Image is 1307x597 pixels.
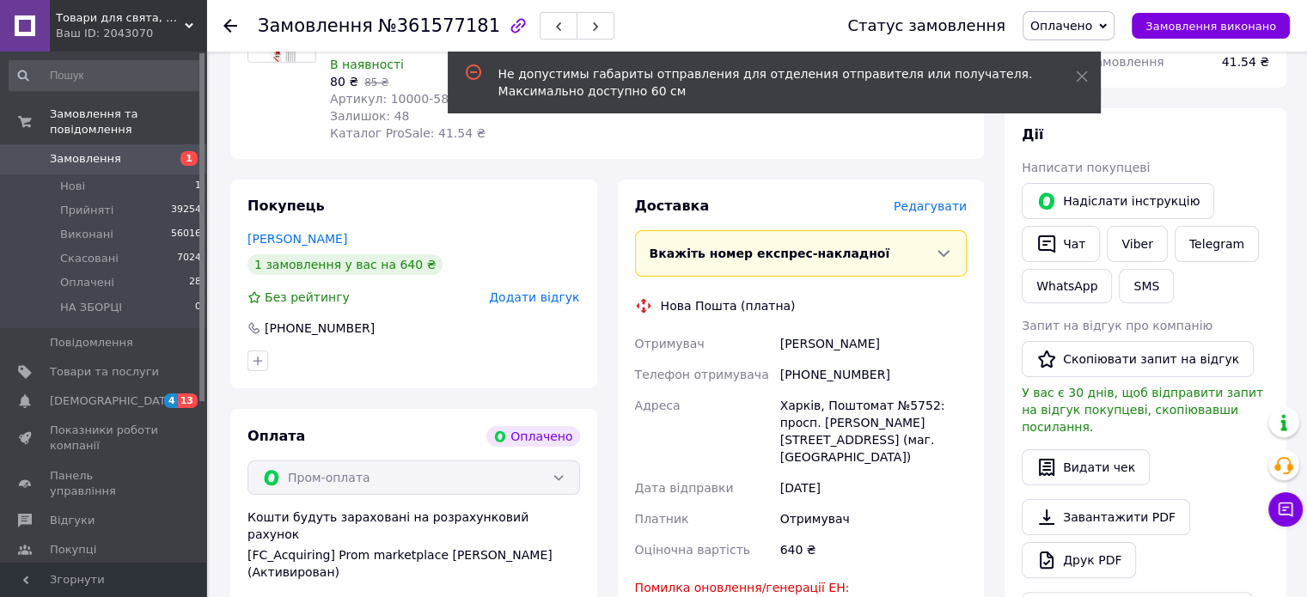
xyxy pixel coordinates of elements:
button: SMS [1119,269,1174,303]
div: Харків, Поштомат №5752: просп. [PERSON_NAME][STREET_ADDRESS] (маг. [GEOGRAPHIC_DATA]) [777,390,970,472]
span: Прийняті [60,203,113,218]
div: [PHONE_NUMBER] [263,320,376,337]
span: У вас є 30 днів, щоб відправити запит на відгук покупцеві, скопіювавши посилання. [1022,386,1263,434]
span: Платник [635,512,689,526]
span: Товари для свята, декору та пакування - інтернет магазин Аладдін [56,10,185,26]
span: Покупці [50,542,96,557]
div: Ваш ID: 2043070 [56,26,206,41]
div: Оплачено [486,426,579,447]
a: [PERSON_NAME] [247,232,347,246]
span: Оціночна вартість [635,543,750,557]
span: 28 [189,275,201,290]
span: Телефон отримувача [635,368,769,381]
span: Запит на відгук про компанію [1022,319,1212,332]
span: 4 [164,393,178,408]
input: Пошук [9,60,203,91]
div: [FC_Acquiring] Prom marketplace [PERSON_NAME] (Активирован) [247,546,580,581]
div: 1 замовлення у вас на 640 ₴ [247,254,443,275]
span: Артикул: 10000-589 [330,92,456,106]
div: [PERSON_NAME] [777,328,970,359]
span: Дії [1022,126,1043,143]
span: Оплата [247,428,305,444]
div: Кошти будуть зараховані на розрахунковий рахунок [247,509,580,581]
span: 1 [180,151,198,166]
span: Товари та послуги [50,364,159,380]
span: Замовлення [258,15,373,36]
span: Написати покупцеві [1022,161,1150,174]
a: Telegram [1175,226,1259,262]
span: Дата відправки [635,481,734,495]
button: Чат з покупцем [1268,492,1303,527]
span: 41.54 ₴ [1222,55,1269,69]
span: Додати відгук [489,290,579,304]
span: Замовлення виконано [1145,20,1276,33]
div: Не допустимы габариты отправления для отделения отправителя или получателя. Максимально доступно ... [498,65,1033,100]
span: 1 [195,179,201,194]
span: Повідомлення [50,335,133,350]
span: Доставка [635,198,710,214]
div: Отримувач [777,503,970,534]
span: 13 [178,393,198,408]
button: Замовлення виконано [1132,13,1290,39]
button: Чат [1022,226,1100,262]
span: Панель управління [50,468,159,499]
span: Нові [60,179,85,194]
div: Нова Пошта (платна) [657,297,800,314]
span: Каталог ProSale: 41.54 ₴ [330,126,486,140]
span: Оплачено [1030,19,1092,33]
a: Viber [1107,226,1167,262]
a: Завантажити PDF [1022,499,1190,535]
span: №361577181 [378,15,500,36]
span: 39254 [171,203,201,218]
span: Отримувач [635,337,705,350]
a: Друк PDF [1022,542,1136,578]
div: [DATE] [777,472,970,503]
span: Редагувати [894,199,967,213]
span: В наявності [330,58,404,71]
span: Залишок: 48 [330,109,409,123]
button: Видати чек [1022,449,1150,485]
span: 0 [195,300,201,315]
span: Замовлення [50,151,121,167]
span: 56016 [171,227,201,242]
span: 80 ₴ [330,75,358,88]
span: НА ЗБОРЦІ [60,300,122,315]
span: [DEMOGRAPHIC_DATA] [50,393,177,409]
span: 7024 [177,251,201,266]
span: Адреса [635,399,681,412]
span: Покупець [247,198,325,214]
span: Показники роботи компанії [50,423,159,454]
span: Без рейтингу [265,290,350,304]
span: Скасовані [60,251,119,266]
div: 640 ₴ [777,534,970,565]
span: Оплачені [60,275,114,290]
div: Повернутися назад [223,17,237,34]
span: Відгуки [50,513,95,528]
div: Статус замовлення [847,17,1005,34]
span: Вкажіть номер експрес-накладної [650,247,890,260]
a: WhatsApp [1022,269,1112,303]
span: Виконані [60,227,113,242]
div: [PHONE_NUMBER] [777,359,970,390]
span: 85 ₴ [364,76,388,88]
button: Скопіювати запит на відгук [1022,341,1254,377]
button: Надіслати інструкцію [1022,183,1214,219]
span: Замовлення та повідомлення [50,107,206,137]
